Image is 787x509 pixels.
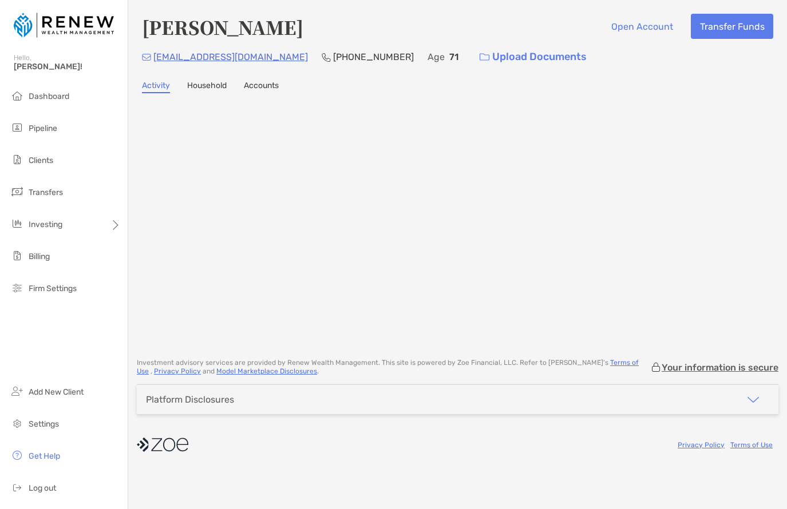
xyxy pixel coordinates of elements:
[29,483,56,493] span: Log out
[29,387,84,397] span: Add New Client
[10,185,24,198] img: transfers icon
[746,393,760,407] img: icon arrow
[29,451,60,461] span: Get Help
[10,217,24,230] img: investing icon
[29,124,57,133] span: Pipeline
[187,81,227,93] a: Household
[10,384,24,398] img: add_new_client icon
[322,53,331,62] img: Phone Icon
[29,188,63,197] span: Transfers
[10,121,24,134] img: pipeline icon
[29,220,62,229] span: Investing
[153,50,308,64] p: [EMAIL_ADDRESS][DOMAIN_NAME]
[137,359,639,375] a: Terms of Use
[472,45,594,69] a: Upload Documents
[10,480,24,494] img: logout icon
[146,394,234,405] div: Platform Disclosures
[137,432,188,458] img: company logo
[216,367,317,375] a: Model Marketplace Disclosures
[602,14,682,39] button: Open Account
[244,81,279,93] a: Accounts
[449,50,458,64] p: 71
[10,249,24,263] img: billing icon
[29,156,53,165] span: Clients
[29,284,77,293] span: Firm Settings
[662,362,778,373] p: Your information is secure
[10,448,24,462] img: get-help icon
[678,441,725,449] a: Privacy Policy
[691,14,773,39] button: Transfer Funds
[142,14,303,40] h4: [PERSON_NAME]
[142,54,151,61] img: Email Icon
[154,367,201,375] a: Privacy Policy
[142,81,170,93] a: Activity
[14,5,114,46] img: Zoe Logo
[333,50,414,64] p: [PHONE_NUMBER]
[480,53,489,61] img: button icon
[29,92,69,101] span: Dashboard
[29,419,59,429] span: Settings
[730,441,773,449] a: Terms of Use
[14,62,121,71] span: [PERSON_NAME]!
[10,153,24,166] img: clients icon
[10,416,24,430] img: settings icon
[29,252,50,261] span: Billing
[10,281,24,295] img: firm-settings icon
[10,89,24,102] img: dashboard icon
[428,50,445,64] p: Age
[137,359,650,376] p: Investment advisory services are provided by Renew Wealth Management . This site is powered by Zo...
